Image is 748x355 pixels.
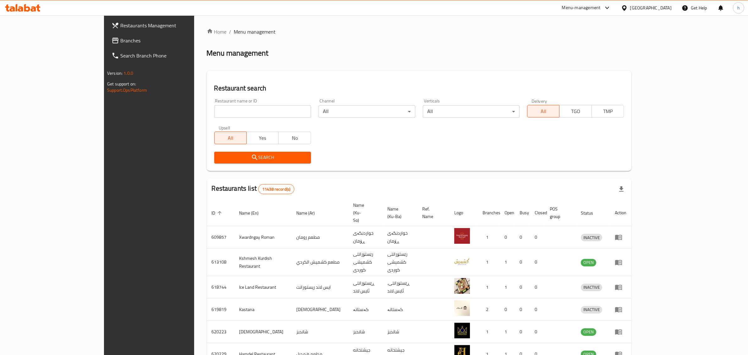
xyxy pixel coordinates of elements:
[106,48,229,63] a: Search Branch Phone
[382,321,418,343] td: شانديز
[214,152,311,163] button: Search
[217,134,244,143] span: All
[737,4,740,11] span: h
[478,321,500,343] td: 1
[319,105,415,118] div: All
[592,105,624,117] button: TMP
[581,259,596,266] div: OPEN
[278,132,311,144] button: No
[478,298,500,321] td: 2
[423,105,520,118] div: All
[348,298,382,321] td: کەستانە
[581,284,602,291] div: INACTIVE
[106,33,229,48] a: Branches
[107,86,147,94] a: Support.OpsPlatform
[291,321,348,343] td: شانديز
[234,321,291,343] td: [DEMOGRAPHIC_DATA]
[120,37,224,44] span: Branches
[581,234,602,241] span: INACTIVE
[120,22,224,29] span: Restaurants Management
[382,298,418,321] td: کەستانە
[562,4,601,12] div: Menu-management
[234,226,291,248] td: Xwardngay Roman
[562,107,589,116] span: TGO
[106,18,229,33] a: Restaurants Management
[348,248,382,276] td: رێستۆرانتی کشمیشى كوردى
[291,226,348,248] td: مطعم رومان
[348,226,382,248] td: خواردنگەی ڕۆمان
[530,298,545,321] td: 0
[615,328,626,336] div: Menu
[610,199,631,226] th: Action
[219,125,230,130] label: Upsell
[581,328,596,336] span: OPEN
[530,248,545,276] td: 0
[454,253,470,269] img: Kshmesh Kurdish Restaurant
[500,276,515,298] td: 1
[348,276,382,298] td: ڕێستۆرانتی ئایس لاند
[515,199,530,226] th: Busy
[212,184,295,194] h2: Restaurants list
[234,28,276,35] span: Menu management
[550,205,568,220] span: POS group
[291,276,348,298] td: ايس لاند ريستورانت
[454,228,470,244] img: Xwardngay Roman
[500,248,515,276] td: 1
[530,199,545,226] th: Closed
[478,199,500,226] th: Branches
[515,321,530,343] td: 0
[515,298,530,321] td: 0
[219,154,306,161] span: Search
[559,105,592,117] button: TGO
[630,4,672,11] div: [GEOGRAPHIC_DATA]
[259,186,294,192] span: 11438 record(s)
[532,99,547,103] label: Delivery
[234,298,291,321] td: Kastana
[530,321,545,343] td: 0
[382,276,418,298] td: .ڕێستۆرانتی ئایس لاند
[214,105,311,118] input: Search for restaurant name or ID..
[478,276,500,298] td: 1
[454,300,470,316] img: Kastana
[454,323,470,338] img: Shandiz
[214,84,624,93] h2: Restaurant search
[348,321,382,343] td: شانديز
[212,209,224,217] span: ID
[515,226,530,248] td: 0
[229,28,232,35] li: /
[296,209,323,217] span: Name (Ar)
[500,226,515,248] td: 0
[615,233,626,241] div: Menu
[107,80,136,88] span: Get support on:
[515,276,530,298] td: 0
[581,209,601,217] span: Status
[387,205,410,220] span: Name (Ku-Ba)
[515,248,530,276] td: 0
[291,248,348,276] td: مطعم كشميش الكردي
[581,306,602,314] div: INACTIVE
[281,134,308,143] span: No
[500,199,515,226] th: Open
[382,248,418,276] td: رێستۆرانتی کشمیشى كوردى
[500,321,515,343] td: 1
[454,278,470,294] img: Ice Land Restaurant
[123,69,133,77] span: 1.0.0
[423,205,442,220] span: Ref. Name
[449,199,478,226] th: Logo
[207,28,631,35] nav: breadcrumb
[615,306,626,313] div: Menu
[291,298,348,321] td: [DEMOGRAPHIC_DATA]
[500,298,515,321] td: 0
[120,52,224,59] span: Search Branch Phone
[234,276,291,298] td: Ice Land Restaurant
[530,226,545,248] td: 0
[527,105,560,117] button: All
[478,248,500,276] td: 1
[246,132,279,144] button: Yes
[478,226,500,248] td: 1
[107,69,123,77] span: Version:
[581,306,602,313] span: INACTIVE
[249,134,276,143] span: Yes
[207,48,269,58] h2: Menu management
